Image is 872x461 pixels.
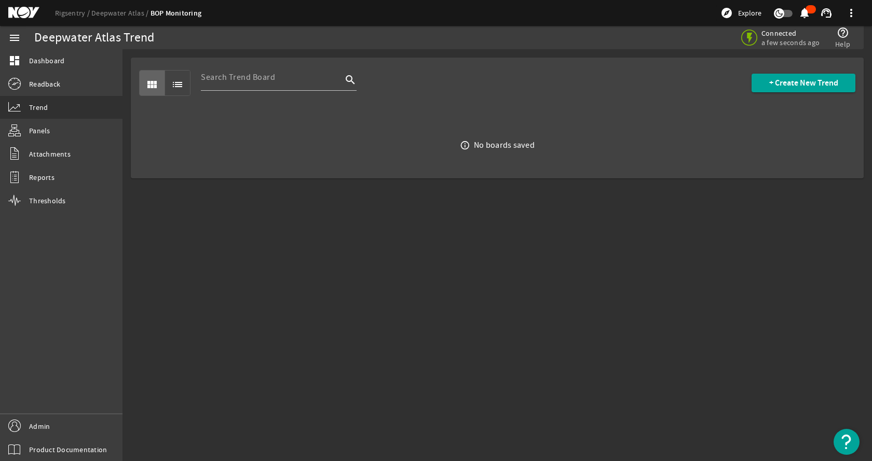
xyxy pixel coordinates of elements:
[720,7,733,19] mat-icon: explore
[29,172,55,183] span: Reports
[29,102,48,113] span: Trend
[738,8,761,18] span: Explore
[752,74,855,92] button: + Create New Trend
[834,429,860,455] button: Open Resource Center
[761,38,820,47] span: a few seconds ago
[201,71,342,83] input: Search Trend Board
[344,74,357,86] i: search
[835,39,850,49] span: Help
[29,195,66,206] span: Thresholds
[29,444,107,455] span: Product Documentation
[146,78,158,91] mat-icon: view_module
[8,54,21,67] mat-icon: dashboard
[171,78,184,91] mat-icon: list
[837,26,849,39] mat-icon: help_outline
[29,421,50,431] span: Admin
[761,29,820,38] span: Connected
[55,8,91,18] a: Rigsentry
[29,149,71,159] span: Attachments
[91,8,151,18] a: Deepwater Atlas
[820,7,833,19] mat-icon: support_agent
[474,140,535,150] div: No boards saved
[151,8,202,18] a: BOP Monitoring
[716,5,766,21] button: Explore
[769,78,838,88] span: + Create New Trend
[798,7,811,19] mat-icon: notifications
[839,1,864,25] button: more_vert
[460,141,470,151] i: info_outline
[8,32,21,44] mat-icon: menu
[34,33,154,43] div: Deepwater Atlas Trend
[29,125,50,136] span: Panels
[29,55,64,66] span: Dashboard
[29,79,60,89] span: Readback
